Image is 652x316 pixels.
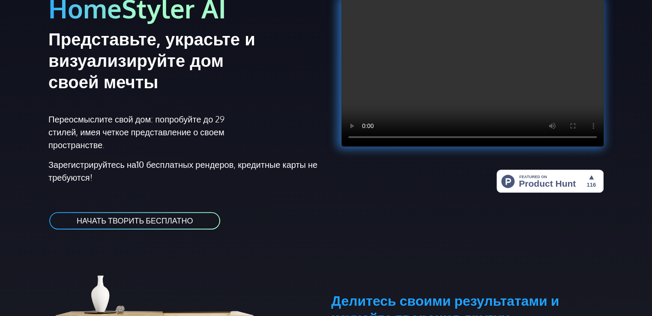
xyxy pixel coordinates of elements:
h2: Представьте, украсьте и визуализируйте дом своей мечты [48,28,266,92]
a: НАЧАТЬ ТВОРИТЬ БЕСПЛАТНО [48,211,221,230]
img: HomeStyler AI - Дизайн интерьера стал проще: один клик к дому вашей мечты | Охота за продуктами [496,170,604,193]
strong: 10 бесплатных рендеров [136,159,233,170]
p: Зарегистрируйтесь на , кредитные карты не требуются! [48,158,321,184]
p: Переосмыслите свой дом: попробуйте до 29 стилей, имея четкое представление о своем пространстве. [48,113,253,151]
